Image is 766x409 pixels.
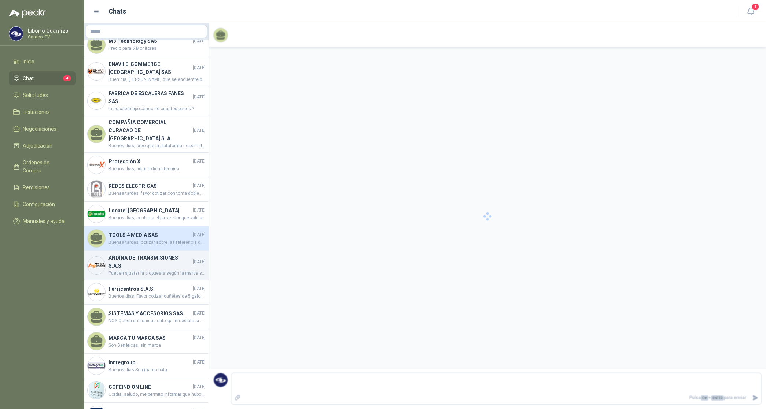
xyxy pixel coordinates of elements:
[23,159,69,175] span: Órdenes de Compra
[108,37,191,45] h4: M3 Technology SAS
[108,6,126,16] h1: Chats
[108,309,191,317] h4: SISTEMAS Y ACCESORIOS SAS
[88,283,105,301] img: Company Logo
[193,231,206,238] span: [DATE]
[88,156,105,174] img: Company Logo
[84,226,209,251] a: TOOLS 4 MEDIA SAS[DATE]Buenas tardes, cotizar sobre las referencia del archivo adjunto. [MEDICAL_...
[23,183,50,192] span: Remisiones
[108,157,191,166] h4: Protección X
[193,285,206,292] span: [DATE]
[108,76,206,83] span: Buen dia, [PERSON_NAME] que se encuentre bien. Quería darle seguimiento a la cotización/propuesta...
[108,207,191,215] h4: Locatel [GEOGRAPHIC_DATA]
[108,190,206,197] span: Buenas tardes, favor cotizar con toma doble entrada
[28,35,74,39] p: Caracol TV
[108,239,206,246] span: Buenas tardes, cotizar sobre las referencia del archivo adjunto. [MEDICAL_DATA] encontrara la ref...
[23,142,52,150] span: Adjudicación
[108,254,191,270] h4: ANDINA DE TRANSMISIONES S.A.S
[88,382,105,399] img: Company Logo
[84,378,209,403] a: Company LogoCOFEIND ON LINE[DATE]Cordial saludo, me permito informar que hubo un error en la COT,...
[88,92,105,109] img: Company Logo
[23,108,50,116] span: Licitaciones
[108,89,191,105] h4: FABRICA DE ESCALERAS FANES SAS
[108,142,206,149] span: Buenos días, creo que la plataforma no permite elegir el tipo de moneda, nuestra oferta esta en d...
[9,88,76,102] a: Solicitudes
[9,9,46,18] img: Logo peakr
[9,122,76,136] a: Negociaciones
[9,181,76,194] a: Remisiones
[193,207,206,214] span: [DATE]
[193,64,206,71] span: [DATE]
[9,71,76,85] a: Chat4
[88,357,105,375] img: Company Logo
[193,359,206,366] span: [DATE]
[9,139,76,153] a: Adjudicación
[88,257,105,274] img: Company Logo
[193,38,206,45] span: [DATE]
[108,358,191,367] h4: Inntegroup
[88,205,105,223] img: Company Logo
[84,153,209,177] a: Company LogoProtección X[DATE]Buenos dias, adjunto ficha tecnica.
[108,166,206,172] span: Buenos dias, adjunto ficha tecnica.
[84,354,209,378] a: Company LogoInntegroup[DATE]Buenos días Son marca bata
[23,217,65,225] span: Manuales y ayuda
[88,181,105,198] img: Company Logo
[193,259,206,265] span: [DATE]
[84,86,209,116] a: Company LogoFABRICA DE ESCALERAS FANES SAS[DATE]la escalera tipo banco de cuantos pasos ?
[9,27,23,41] img: Company Logo
[108,317,206,324] span: NOS Queda una unidad entrega inmediata si es favorable la oferta favor informar para reservarla
[108,334,191,342] h4: MARCA TU MARCA SAS
[84,57,209,86] a: Company LogoENAVII E-COMMERCE [GEOGRAPHIC_DATA] SAS[DATE]Buen dia, [PERSON_NAME] que se encuentre...
[193,182,206,189] span: [DATE]
[193,94,206,101] span: [DATE]
[108,182,191,190] h4: REDES ELECTRICAS
[28,28,74,33] p: Liborio Guarnizo
[108,105,206,112] span: la escalera tipo banco de cuantos pasos ?
[84,177,209,202] a: Company LogoREDES ELECTRICAS[DATE]Buenas tardes, favor cotizar con toma doble entrada
[108,270,206,277] span: Pueden ajustar la propuesta según la marca solicitada.
[23,200,55,208] span: Configuración
[9,105,76,119] a: Licitaciones
[84,33,209,57] a: M3 Technology SAS[DATE]Precio para 5 Monitores
[744,5,757,18] button: 1
[108,45,206,52] span: Precio para 5 Monitores
[108,118,191,142] h4: COMPAÑIA COMERCIAL CURACAO DE [GEOGRAPHIC_DATA] S. A.
[108,367,206,373] span: Buenos días Son marca bata
[108,60,191,76] h4: ENAVII E-COMMERCE [GEOGRAPHIC_DATA] SAS
[84,202,209,226] a: Company LogoLocatel [GEOGRAPHIC_DATA][DATE]Buenos días, confirma el proveedor que validando el in...
[23,57,34,66] span: Inicio
[108,215,206,222] span: Buenos días, confirma el proveedor que validando el inventario, no tienen disponibilidad de la si...
[84,280,209,305] a: Company LogoFerricentros S.A.S.[DATE]Buenos dias. Favor cotizar cuñetes de 5 galones ([GEOGRAPHIC...
[108,383,191,391] h4: COFEIND ON LINE
[23,125,56,133] span: Negociaciones
[751,3,759,10] span: 1
[88,63,105,80] img: Company Logo
[9,156,76,178] a: Órdenes de Compra
[23,74,34,82] span: Chat
[84,115,209,153] a: COMPAÑIA COMERCIAL CURACAO DE [GEOGRAPHIC_DATA] S. A.[DATE]Buenos días, creo que la plataforma no...
[84,251,209,280] a: Company LogoANDINA DE TRANSMISIONES S.A.S[DATE]Pueden ajustar la propuesta según la marca solicit...
[108,293,206,300] span: Buenos dias. Favor cotizar cuñetes de 5 galones ([GEOGRAPHIC_DATA])
[108,285,191,293] h4: Ferricentros S.A.S.
[193,127,206,134] span: [DATE]
[193,334,206,341] span: [DATE]
[23,91,48,99] span: Solicitudes
[9,197,76,211] a: Configuración
[9,214,76,228] a: Manuales y ayuda
[108,391,206,398] span: Cordial saludo, me permito informar que hubo un error en la COT, al momento de asignar los valore...
[84,305,209,329] a: SISTEMAS Y ACCESORIOS SAS[DATE]NOS Queda una unidad entrega inmediata si es favorable la oferta f...
[108,342,206,349] span: Son Genéricas, sin marca
[9,55,76,68] a: Inicio
[63,75,71,81] span: 4
[193,310,206,317] span: [DATE]
[193,158,206,165] span: [DATE]
[193,383,206,390] span: [DATE]
[108,231,191,239] h4: TOOLS 4 MEDIA SAS
[84,329,209,354] a: MARCA TU MARCA SAS[DATE]Son Genéricas, sin marca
